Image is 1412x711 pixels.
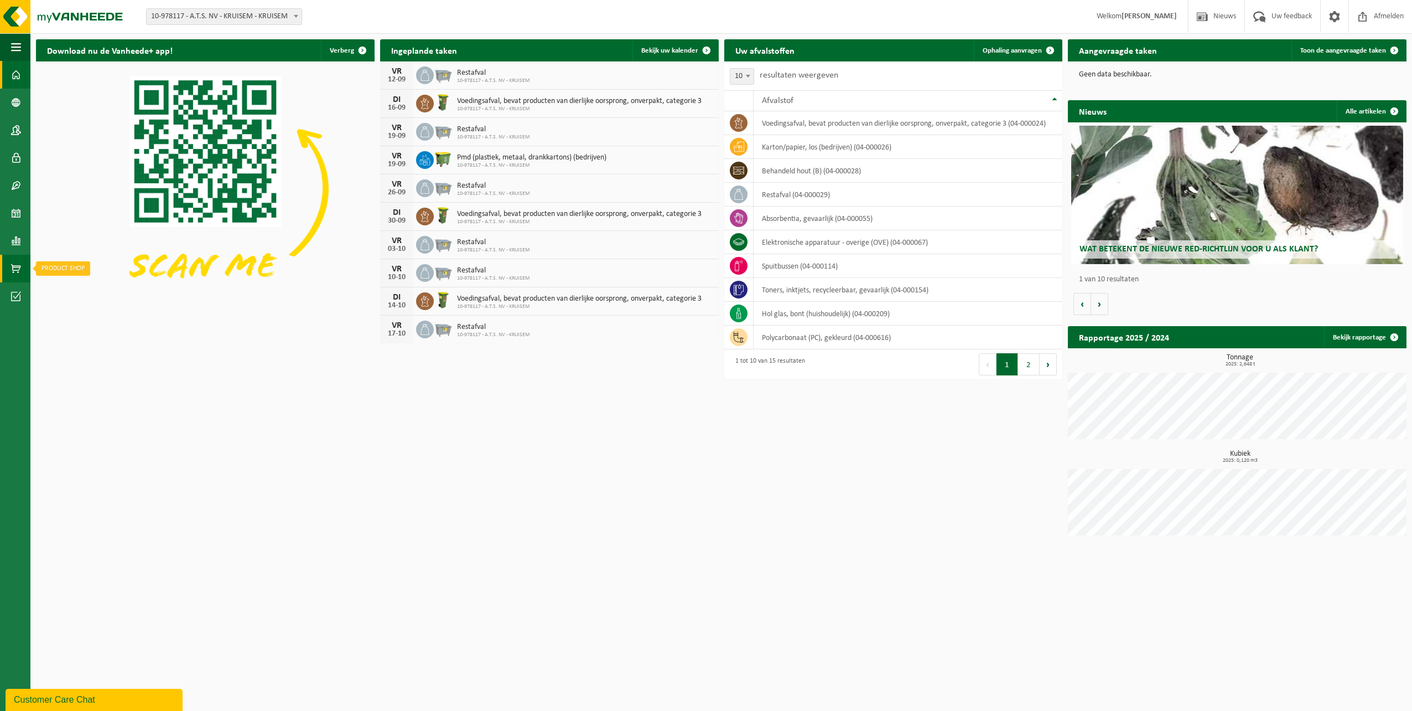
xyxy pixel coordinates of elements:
[457,162,606,169] span: 10-978117 - A.T.S. NV - KRUISEM
[386,152,408,161] div: VR
[386,67,408,76] div: VR
[434,291,453,310] img: WB-0060-HPE-GN-50
[386,265,408,274] div: VR
[457,69,530,78] span: Restafval
[457,134,530,141] span: 10-978117 - A.T.S. NV - KRUISEM
[1073,354,1406,367] h3: Tonnage
[1324,326,1405,348] a: Bekijk rapportage
[386,236,408,245] div: VR
[1018,353,1040,375] button: 2
[457,190,530,197] span: 10-978117 - A.T.S. NV - KRUISEM
[434,262,453,281] img: WB-2500-GAL-GY-01
[754,135,1062,159] td: karton/papier, los (bedrijven) (04-000026)
[1091,293,1108,315] button: Volgende
[434,206,453,225] img: WB-0060-HPE-GN-50
[457,332,530,338] span: 10-978117 - A.T.S. NV - KRUISEM
[979,353,996,375] button: Previous
[457,219,702,225] span: 10-978117 - A.T.S. NV - KRUISEM
[386,76,408,84] div: 12-09
[36,61,375,316] img: Download de VHEPlus App
[434,93,453,112] img: WB-0060-HPE-GN-50
[1122,12,1177,20] strong: [PERSON_NAME]
[147,9,302,24] span: 10-978117 - A.T.S. NV - KRUISEM - KRUISEM
[457,106,702,112] span: 10-978117 - A.T.S. NV - KRUISEM
[457,182,530,190] span: Restafval
[983,47,1042,54] span: Ophaling aanvragen
[457,295,702,303] span: Voedingsafval, bevat producten van dierlijke oorsprong, onverpakt, categorie 3
[1073,293,1091,315] button: Vorige
[434,319,453,338] img: WB-2500-GAL-GY-01
[457,210,702,219] span: Voedingsafval, bevat producten van dierlijke oorsprong, onverpakt, categorie 3
[730,352,805,377] div: 1 tot 10 van 15 resultaten
[641,47,698,54] span: Bekijk uw kalender
[1068,100,1118,122] h2: Nieuws
[1079,276,1401,284] p: 1 van 10 resultaten
[632,39,718,61] a: Bekijk uw kalender
[996,353,1018,375] button: 1
[1300,47,1386,54] span: Toon de aangevraagde taken
[1068,326,1180,348] h2: Rapportage 2025 / 2024
[386,180,408,189] div: VR
[457,78,530,84] span: 10-978117 - A.T.S. NV - KRUISEM
[146,8,302,25] span: 10-978117 - A.T.S. NV - KRUISEM - KRUISEM
[754,302,1062,326] td: hol glas, bont (huishoudelijk) (04-000209)
[1337,100,1405,122] a: Alle artikelen
[457,266,530,275] span: Restafval
[1073,450,1406,463] h3: Kubiek
[457,323,530,332] span: Restafval
[386,293,408,302] div: DI
[434,150,453,168] img: WB-1100-HPE-GN-50
[380,39,468,61] h2: Ingeplande taken
[1071,126,1403,264] a: Wat betekent de nieuwe RED-richtlijn voor u als klant?
[724,39,806,61] h2: Uw afvalstoffen
[434,65,453,84] img: WB-2500-GAL-GY-01
[762,96,793,105] span: Afvalstof
[457,247,530,254] span: 10-978117 - A.T.S. NV - KRUISEM
[386,123,408,132] div: VR
[1040,353,1057,375] button: Next
[330,47,354,54] span: Verberg
[386,217,408,225] div: 30-09
[321,39,373,61] button: Verberg
[457,97,702,106] span: Voedingsafval, bevat producten van dierlijke oorsprong, onverpakt, categorie 3
[386,208,408,217] div: DI
[386,274,408,281] div: 10-10
[1068,39,1168,61] h2: Aangevraagde taken
[386,132,408,140] div: 19-09
[386,104,408,112] div: 16-09
[434,234,453,253] img: WB-2500-GAL-GY-01
[386,302,408,310] div: 14-10
[386,321,408,330] div: VR
[386,189,408,197] div: 26-09
[974,39,1061,61] a: Ophaling aanvragen
[457,238,530,247] span: Restafval
[730,68,754,85] span: 10
[754,111,1062,135] td: voedingsafval, bevat producten van dierlijke oorsprong, onverpakt, categorie 3 (04-000024)
[754,326,1062,349] td: polycarbonaat (PC), gekleurd (04-000616)
[1079,245,1318,254] span: Wat betekent de nieuwe RED-richtlijn voor u als klant?
[457,303,702,310] span: 10-978117 - A.T.S. NV - KRUISEM
[1291,39,1405,61] a: Toon de aangevraagde taken
[754,254,1062,278] td: spuitbussen (04-000114)
[457,275,530,282] span: 10-978117 - A.T.S. NV - KRUISEM
[386,245,408,253] div: 03-10
[457,153,606,162] span: Pmd (plastiek, metaal, drankkartons) (bedrijven)
[754,159,1062,183] td: behandeld hout (B) (04-000028)
[434,121,453,140] img: WB-2500-GAL-GY-01
[754,183,1062,207] td: restafval (04-000029)
[386,95,408,104] div: DI
[36,39,184,61] h2: Download nu de Vanheede+ app!
[754,230,1062,254] td: elektronische apparatuur - overige (OVE) (04-000067)
[386,330,408,338] div: 17-10
[1073,362,1406,367] span: 2025: 2,648 t
[6,687,185,711] iframe: chat widget
[386,161,408,168] div: 19-09
[754,278,1062,302] td: toners, inktjets, recycleerbaar, gevaarlijk (04-000154)
[1079,71,1395,79] p: Geen data beschikbaar.
[754,207,1062,230] td: absorbentia, gevaarlijk (04-000055)
[760,71,838,80] label: resultaten weergeven
[1073,458,1406,463] span: 2025: 0,120 m3
[730,69,754,84] span: 10
[457,125,530,134] span: Restafval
